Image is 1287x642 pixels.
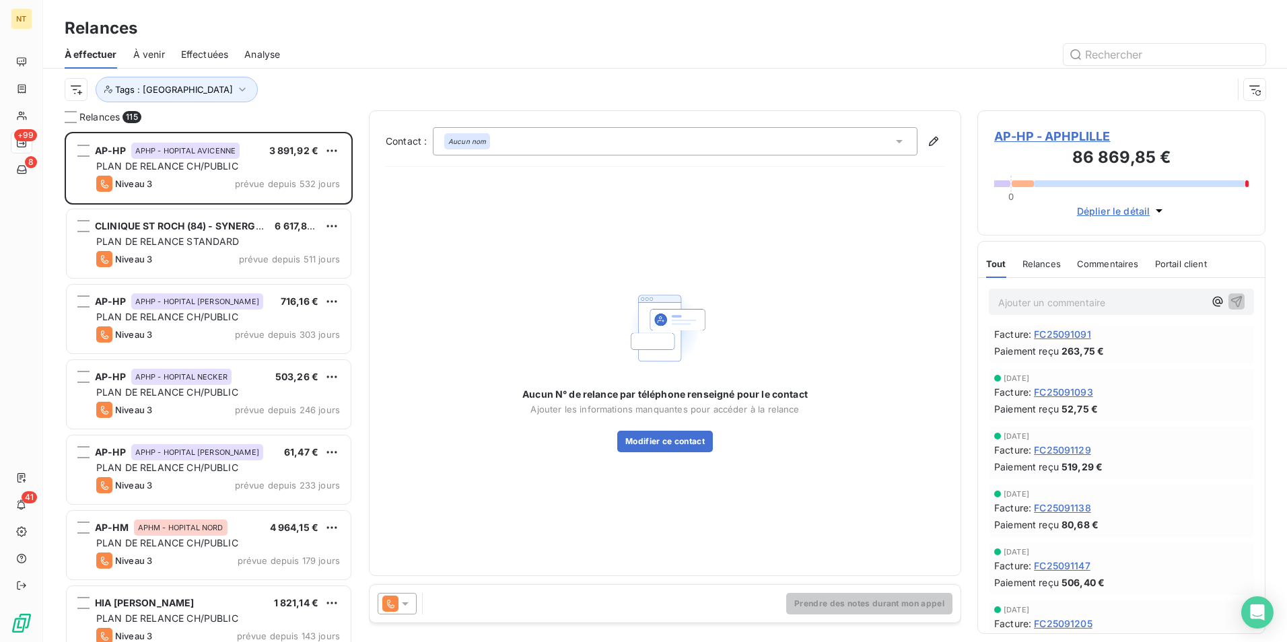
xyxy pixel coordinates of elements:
[235,178,340,189] span: prévue depuis 532 jours
[96,160,238,172] span: PLAN DE RELANCE CH/PUBLIC
[386,135,433,148] label: Contact :
[135,373,228,381] span: APHP - HOPITAL NECKER
[1004,548,1029,556] span: [DATE]
[622,285,708,371] img: Empty state
[994,344,1059,358] span: Paiement reçu
[79,110,120,124] span: Relances
[95,597,195,608] span: HIA [PERSON_NAME]
[95,145,126,156] span: AP-HP
[1022,258,1061,269] span: Relances
[1034,501,1091,515] span: FC25091138
[96,537,238,548] span: PLAN DE RELANCE CH/PUBLIC
[275,220,322,231] span: 6 617,80 €
[25,156,37,168] span: 8
[994,385,1031,399] span: Facture :
[115,404,152,415] span: Niveau 3
[11,8,32,30] div: NT
[1062,344,1104,358] span: 263,75 €
[1073,203,1171,219] button: Déplier le détail
[1034,443,1091,457] span: FC25091129
[235,329,340,340] span: prévue depuis 303 jours
[270,522,319,533] span: 4 964,15 €
[994,327,1031,341] span: Facture :
[275,371,318,382] span: 503,26 €
[530,404,799,415] span: Ajouter les informations manquantes pour accéder à la relance
[269,145,319,156] span: 3 891,92 €
[65,48,117,61] span: À effectuer
[65,16,137,40] h3: Relances
[994,575,1059,590] span: Paiement reçu
[448,137,486,146] em: Aucun nom
[95,446,126,458] span: AP-HP
[1062,518,1099,532] span: 80,68 €
[238,555,340,566] span: prévue depuis 179 jours
[115,254,152,264] span: Niveau 3
[96,386,238,398] span: PLAN DE RELANCE CH/PUBLIC
[11,612,32,634] img: Logo LeanPay
[115,329,152,340] span: Niveau 3
[986,258,1006,269] span: Tout
[1004,374,1029,382] span: [DATE]
[244,48,280,61] span: Analyse
[994,443,1031,457] span: Facture :
[239,254,340,264] span: prévue depuis 511 jours
[115,631,152,641] span: Niveau 3
[284,446,318,458] span: 61,47 €
[96,612,238,624] span: PLAN DE RELANCE CH/PUBLIC
[65,132,353,642] div: grid
[1062,460,1103,474] span: 519,29 €
[281,295,318,307] span: 716,16 €
[1062,575,1105,590] span: 506,40 €
[135,297,259,306] span: APHP - HOPITAL [PERSON_NAME]
[235,404,340,415] span: prévue depuis 246 jours
[994,518,1059,532] span: Paiement reçu
[115,480,152,491] span: Niveau 3
[96,462,238,473] span: PLAN DE RELANCE CH/PUBLIC
[115,555,152,566] span: Niveau 3
[1064,44,1265,65] input: Rechercher
[994,616,1031,631] span: Facture :
[181,48,229,61] span: Effectuées
[1034,559,1090,573] span: FC25091147
[1004,490,1029,498] span: [DATE]
[135,448,259,456] span: APHP - HOPITAL [PERSON_NAME]
[786,593,952,614] button: Prendre des notes durant mon appel
[14,129,37,141] span: +99
[96,311,238,322] span: PLAN DE RELANCE CH/PUBLIC
[22,491,37,503] span: 41
[994,145,1249,172] h3: 86 869,85 €
[135,147,236,155] span: APHP - HOPITAL AVICENNE
[994,501,1031,515] span: Facture :
[1062,402,1098,416] span: 52,75 €
[1241,596,1274,629] div: Open Intercom Messenger
[1004,606,1029,614] span: [DATE]
[96,77,258,102] button: Tags : [GEOGRAPHIC_DATA]
[133,48,165,61] span: À venir
[1077,204,1150,218] span: Déplier le détail
[95,295,126,307] span: AP-HP
[1034,327,1091,341] span: FC25091091
[994,127,1249,145] span: AP-HP - APHPLILLE
[1004,432,1029,440] span: [DATE]
[115,178,152,189] span: Niveau 3
[123,111,141,123] span: 115
[617,431,713,452] button: Modifier ce contact
[95,220,279,231] span: CLINIQUE ST ROCH (84) - SYNERGIA LU
[274,597,319,608] span: 1 821,14 €
[1077,258,1139,269] span: Commentaires
[1034,385,1093,399] span: FC25091093
[115,84,233,95] span: Tags : [GEOGRAPHIC_DATA]
[994,559,1031,573] span: Facture :
[95,522,129,533] span: AP-HM
[994,402,1059,416] span: Paiement reçu
[1034,616,1092,631] span: FC25091205
[96,236,240,247] span: PLAN DE RELANCE STANDARD
[1155,258,1207,269] span: Portail client
[994,460,1059,474] span: Paiement reçu
[138,524,223,532] span: APHM - HOPITAL NORD
[235,480,340,491] span: prévue depuis 233 jours
[522,388,808,401] span: Aucun N° de relance par téléphone renseigné pour le contact
[1008,191,1014,202] span: 0
[95,371,126,382] span: AP-HP
[237,631,340,641] span: prévue depuis 143 jours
